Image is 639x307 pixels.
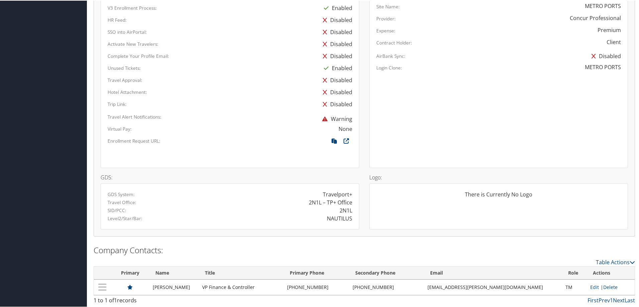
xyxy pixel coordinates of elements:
[108,40,158,47] label: Activate New Travelers:
[108,4,157,11] label: V3 Enrollment Process:
[587,279,635,294] td: |
[284,266,349,279] th: Primary Phone
[599,296,610,303] a: Prev
[610,296,613,303] a: 1
[108,100,127,107] label: Trip Link:
[376,190,621,203] div: There is Currently No Logo
[108,125,132,132] label: Virtual Pay:
[376,27,395,33] label: Expense:
[108,16,127,23] label: HR Feed:
[319,13,352,25] div: Disabled
[319,25,352,37] div: Disabled
[319,49,352,61] div: Disabled
[319,37,352,49] div: Disabled
[111,266,149,279] th: Primary
[376,39,412,45] label: Contract Holder:
[319,86,352,98] div: Disabled
[562,279,587,294] td: TM
[149,266,199,279] th: Name
[94,244,635,255] h2: Company Contacts:
[309,198,352,206] div: 2N1L – TP+ Office
[319,98,352,110] div: Disabled
[598,25,621,33] div: Premium
[596,258,635,265] a: Table Actions
[319,73,352,86] div: Disabled
[376,3,400,9] label: Site Name:
[587,266,635,279] th: Actions
[588,49,621,61] div: Disabled
[199,266,284,279] th: Title
[323,190,352,198] div: Travelport+
[613,296,625,303] a: Next
[284,279,349,294] td: [PHONE_NUMBER]
[108,88,147,95] label: Hotel Attachment:
[108,64,141,71] label: Unused Tickets:
[108,206,126,213] label: SID/PCC:
[321,61,352,73] div: Enabled
[590,283,599,290] a: Edit
[585,62,621,70] div: METRO PORTS
[327,214,352,222] div: NAUTILUS
[570,13,621,21] div: Concur Professional
[108,28,147,35] label: SSO into AirPortal:
[108,214,142,221] label: Level2/Star/Bar:
[603,283,618,290] a: Delete
[108,52,169,59] label: Complete Your Profile Email:
[101,174,359,179] h4: GDS:
[94,296,222,307] div: 1 to 1 of records
[588,296,599,303] a: First
[319,115,352,122] span: Warning
[376,15,396,21] label: Provider:
[562,266,587,279] th: Role
[108,113,161,120] label: Travel Alert Notifications:
[424,266,562,279] th: Email
[108,76,142,83] label: Travel Approval:
[349,279,424,294] td: [PHONE_NUMBER]
[149,279,199,294] td: [PERSON_NAME]
[585,1,621,9] div: METRO PORTS
[376,52,405,59] label: AirBank Sync:
[340,206,352,214] div: 2N1L
[321,1,352,13] div: Enabled
[339,124,352,132] div: None
[369,174,628,179] h4: Logo:
[424,279,562,294] td: [EMAIL_ADDRESS][PERSON_NAME][DOMAIN_NAME]
[625,296,635,303] a: Last
[607,37,621,45] div: Client
[376,64,402,70] label: Login Clone:
[108,190,135,197] label: GDS System:
[114,296,117,303] span: 1
[108,198,136,205] label: Travel Office:
[199,279,284,294] td: VP Finance & Controller
[349,266,424,279] th: Secondary Phone
[108,137,160,144] label: Enrollment Request URL:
